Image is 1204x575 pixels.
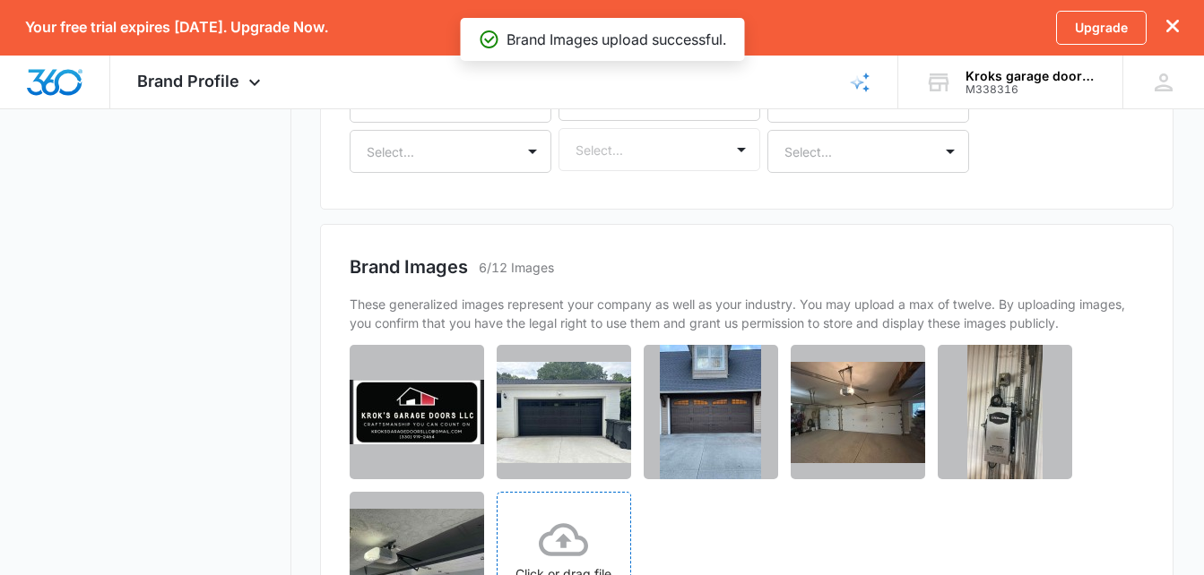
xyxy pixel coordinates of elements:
[1056,11,1147,45] a: Upgrade
[137,72,239,90] span: Brand Profile
[25,19,328,36] p: Your free trial expires [DATE]. Upgrade Now.
[497,362,631,463] img: User uploaded image
[110,56,292,108] div: Brand Profile
[660,345,761,479] img: User uploaded image
[479,258,554,277] p: 6/12 Images
[966,69,1096,83] div: account name
[791,362,925,463] img: User uploaded image
[350,380,484,444] img: User uploaded image
[967,345,1043,479] img: User uploaded image
[350,253,468,280] h2: Brand Images
[1166,19,1179,36] button: dismiss this dialog
[966,83,1096,96] div: account id
[350,295,1145,332] p: These generalized images represent your company as well as your industry. You may upload a max of...
[822,56,898,108] a: Brand Profile Wizard
[507,29,726,50] p: Brand Images upload successful.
